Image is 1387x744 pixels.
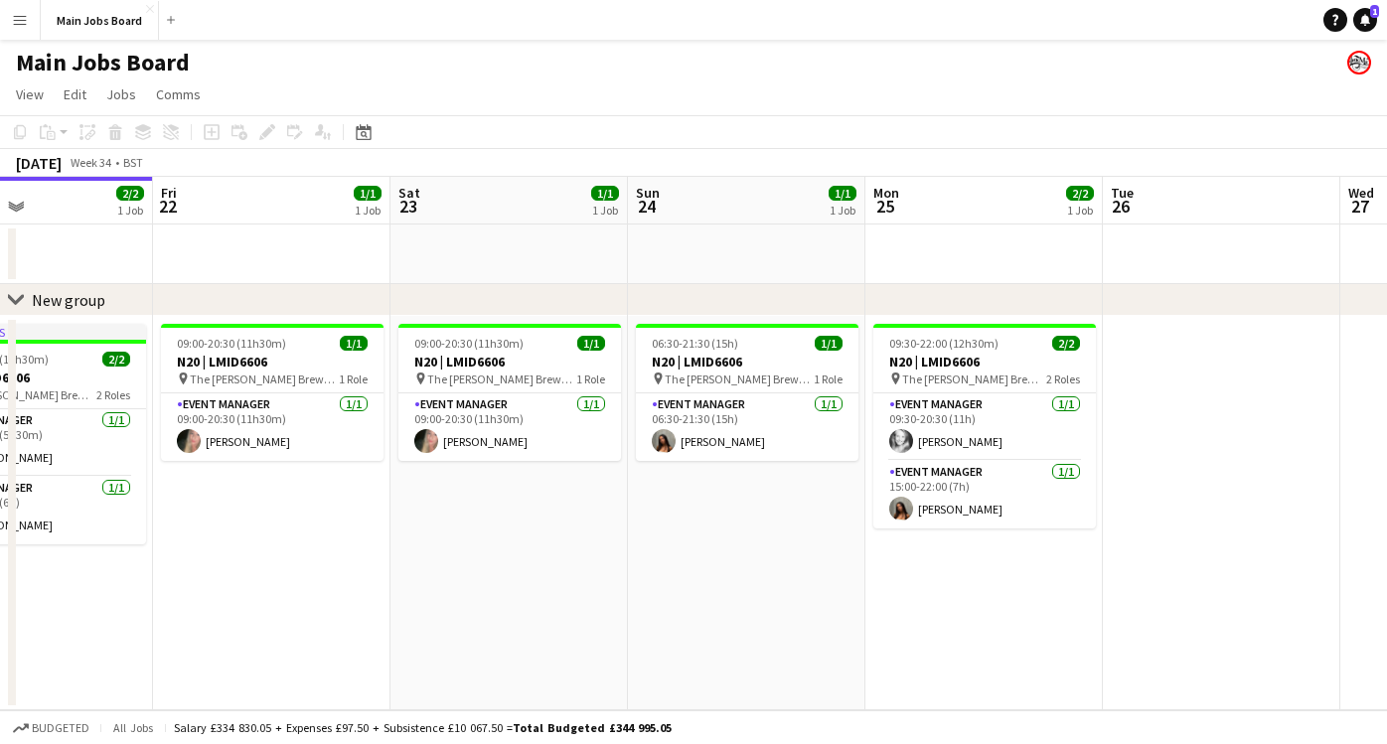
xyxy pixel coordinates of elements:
[902,372,1046,386] span: The [PERSON_NAME] Brewery
[64,85,86,103] span: Edit
[355,203,381,218] div: 1 Job
[870,195,899,218] span: 25
[873,393,1096,461] app-card-role: Event Manager1/109:30-20:30 (11h)[PERSON_NAME]
[8,81,52,107] a: View
[161,353,384,371] h3: N20 | LMID6606
[16,153,62,173] div: [DATE]
[592,203,618,218] div: 1 Job
[577,336,605,351] span: 1/1
[665,372,814,386] span: The [PERSON_NAME] Brewery
[815,336,843,351] span: 1/1
[398,324,621,461] app-job-card: 09:00-20:30 (11h30m)1/1N20 | LMID6606 The [PERSON_NAME] Brewery1 RoleEvent Manager1/109:00-20:30 ...
[1370,5,1379,18] span: 1
[177,336,286,351] span: 09:00-20:30 (11h30m)
[340,336,368,351] span: 1/1
[652,336,738,351] span: 06:30-21:30 (15h)
[889,336,999,351] span: 09:30-22:00 (12h30m)
[156,85,201,103] span: Comms
[1347,51,1371,74] app-user-avatar: Alanya O'Donnell
[190,372,339,386] span: The [PERSON_NAME] Brewery
[96,387,130,402] span: 2 Roles
[1353,8,1377,32] a: 1
[395,195,420,218] span: 23
[636,393,858,461] app-card-role: Event Manager1/106:30-21:30 (15h)[PERSON_NAME]
[1066,186,1094,201] span: 2/2
[16,48,190,77] h1: Main Jobs Board
[148,81,209,107] a: Comms
[1067,203,1093,218] div: 1 Job
[116,186,144,201] span: 2/2
[1052,336,1080,351] span: 2/2
[414,336,524,351] span: 09:00-20:30 (11h30m)
[1345,195,1374,218] span: 27
[398,393,621,461] app-card-role: Event Manager1/109:00-20:30 (11h30m)[PERSON_NAME]
[16,85,44,103] span: View
[56,81,94,107] a: Edit
[109,720,157,735] span: All jobs
[830,203,855,218] div: 1 Job
[636,184,660,202] span: Sun
[66,155,115,170] span: Week 34
[636,324,858,461] app-job-card: 06:30-21:30 (15h)1/1N20 | LMID6606 The [PERSON_NAME] Brewery1 RoleEvent Manager1/106:30-21:30 (15...
[41,1,159,40] button: Main Jobs Board
[398,184,420,202] span: Sat
[633,195,660,218] span: 24
[873,461,1096,528] app-card-role: Event Manager1/115:00-22:00 (7h)[PERSON_NAME]
[123,155,143,170] div: BST
[106,85,136,103] span: Jobs
[158,195,177,218] span: 22
[161,184,177,202] span: Fri
[354,186,382,201] span: 1/1
[117,203,143,218] div: 1 Job
[102,352,130,367] span: 2/2
[1348,184,1374,202] span: Wed
[1111,184,1134,202] span: Tue
[98,81,144,107] a: Jobs
[513,720,672,735] span: Total Budgeted £344 995.05
[161,393,384,461] app-card-role: Event Manager1/109:00-20:30 (11h30m)[PERSON_NAME]
[1108,195,1134,218] span: 26
[339,372,368,386] span: 1 Role
[873,184,899,202] span: Mon
[32,290,105,310] div: New group
[1046,372,1080,386] span: 2 Roles
[32,721,89,735] span: Budgeted
[636,353,858,371] h3: N20 | LMID6606
[591,186,619,201] span: 1/1
[576,372,605,386] span: 1 Role
[814,372,843,386] span: 1 Role
[829,186,856,201] span: 1/1
[873,353,1096,371] h3: N20 | LMID6606
[161,324,384,461] app-job-card: 09:00-20:30 (11h30m)1/1N20 | LMID6606 The [PERSON_NAME] Brewery1 RoleEvent Manager1/109:00-20:30 ...
[873,324,1096,528] app-job-card: 09:30-22:00 (12h30m)2/2N20 | LMID6606 The [PERSON_NAME] Brewery2 RolesEvent Manager1/109:30-20:30...
[427,372,576,386] span: The [PERSON_NAME] Brewery
[174,720,672,735] div: Salary £334 830.05 + Expenses £97.50 + Subsistence £10 067.50 =
[398,353,621,371] h3: N20 | LMID6606
[10,717,92,739] button: Budgeted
